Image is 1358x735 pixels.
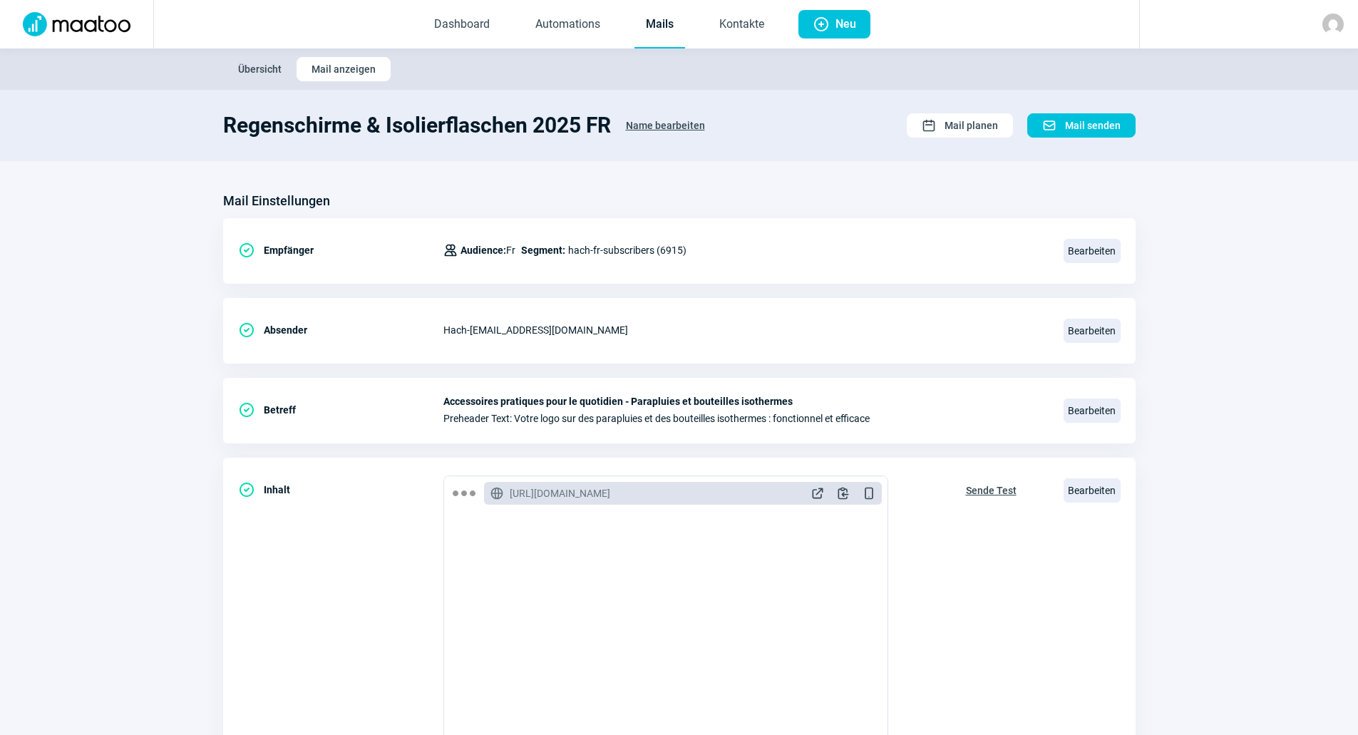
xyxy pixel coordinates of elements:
span: [URL][DOMAIN_NAME] [510,486,610,500]
span: Bearbeiten [1064,399,1121,423]
span: Sende Test [966,479,1017,502]
div: Empfänger [238,236,443,264]
button: Neu [798,10,870,38]
div: Absender [238,316,443,344]
div: Betreff [238,396,443,424]
span: Bearbeiten [1064,478,1121,503]
span: Name bearbeiten [626,114,705,137]
span: Preheader Text: Votre logo sur des parapluies et des bouteilles isothermes : fonctionnel et efficace [443,413,1046,424]
button: Sende Test [951,476,1032,503]
span: Neu [835,10,856,38]
span: Mail senden [1065,114,1121,137]
span: Segment: [521,242,565,259]
span: Accessoires pratiques pour le quotidien - Parapluies et bouteilles isothermes [443,396,1046,407]
button: Mail planen [907,113,1013,138]
button: Mail anzeigen [297,57,391,81]
img: Logo [14,12,139,36]
span: Übersicht [238,58,282,81]
div: Hach - [EMAIL_ADDRESS][DOMAIN_NAME] [443,316,1046,344]
span: Bearbeiten [1064,239,1121,263]
button: Mail senden [1027,113,1136,138]
span: Audience: [461,245,506,256]
span: Mail anzeigen [312,58,376,81]
button: Name bearbeiten [611,113,720,138]
a: Kontakte [708,1,776,48]
h3: Mail Einstellungen [223,190,330,212]
div: Inhalt [238,476,443,504]
img: avatar [1322,14,1344,35]
a: Dashboard [423,1,501,48]
span: Bearbeiten [1064,319,1121,343]
h1: Regenschirme & Isolierflaschen 2025 FR [223,113,611,138]
a: Mails [634,1,685,48]
span: Mail planen [945,114,998,137]
div: hach-fr-subscribers (6915) [443,236,686,264]
button: Übersicht [223,57,297,81]
a: Automations [524,1,612,48]
span: Fr [461,242,515,259]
